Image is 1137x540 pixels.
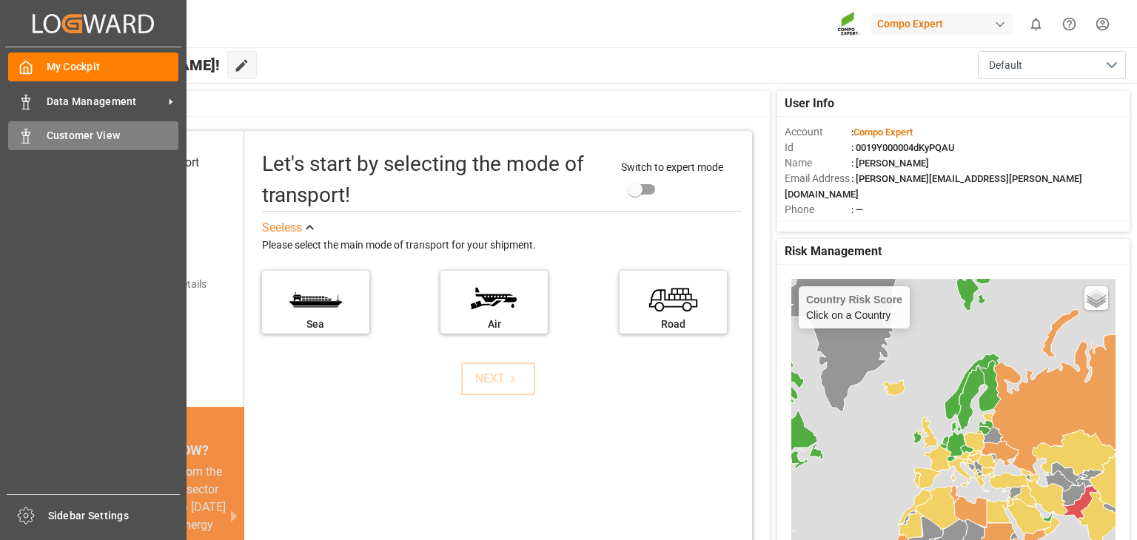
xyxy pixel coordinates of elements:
[448,317,540,332] div: Air
[262,237,742,254] div: Please select the main mode of transport for your shipment.
[871,13,1013,35] div: Compo Expert
[47,94,164,109] span: Data Management
[1053,7,1086,41] button: Help Center
[475,370,520,388] div: NEXT
[785,243,882,260] span: Risk Management
[785,124,851,140] span: Account
[785,95,834,112] span: User Info
[621,161,723,173] span: Switch to expert mode
[1019,7,1053,41] button: show 0 new notifications
[461,362,535,395] button: NEXT
[851,126,913,138] span: :
[262,219,302,237] div: See less
[851,158,929,169] span: : [PERSON_NAME]
[851,142,955,153] span: : 0019Y000004dKyPQAU
[47,59,179,75] span: My Cockpit
[8,121,178,150] a: Customer View
[262,149,607,211] div: Let's start by selecting the mode of transport!
[989,58,1022,73] span: Default
[269,317,362,332] div: Sea
[8,53,178,81] a: My Cockpit
[785,217,851,233] span: Account Type
[806,294,902,306] h4: Country Risk Score
[61,51,220,79] span: Hello [PERSON_NAME]!
[785,173,1082,200] span: : [PERSON_NAME][EMAIL_ADDRESS][PERSON_NAME][DOMAIN_NAME]
[48,508,181,524] span: Sidebar Settings
[1084,286,1108,310] a: Layers
[851,204,863,215] span: : —
[627,317,720,332] div: Road
[785,171,851,186] span: Email Address
[978,51,1126,79] button: open menu
[806,294,902,321] div: Click on a Country
[785,155,851,171] span: Name
[851,220,888,231] span: : Shipper
[47,128,179,144] span: Customer View
[871,10,1019,38] button: Compo Expert
[785,140,851,155] span: Id
[785,202,851,217] span: Phone
[853,126,913,138] span: Compo Expert
[837,11,861,37] img: Screenshot%202023-09-29%20at%2010.02.21.png_1712312052.png
[114,277,207,292] div: Add shipping details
